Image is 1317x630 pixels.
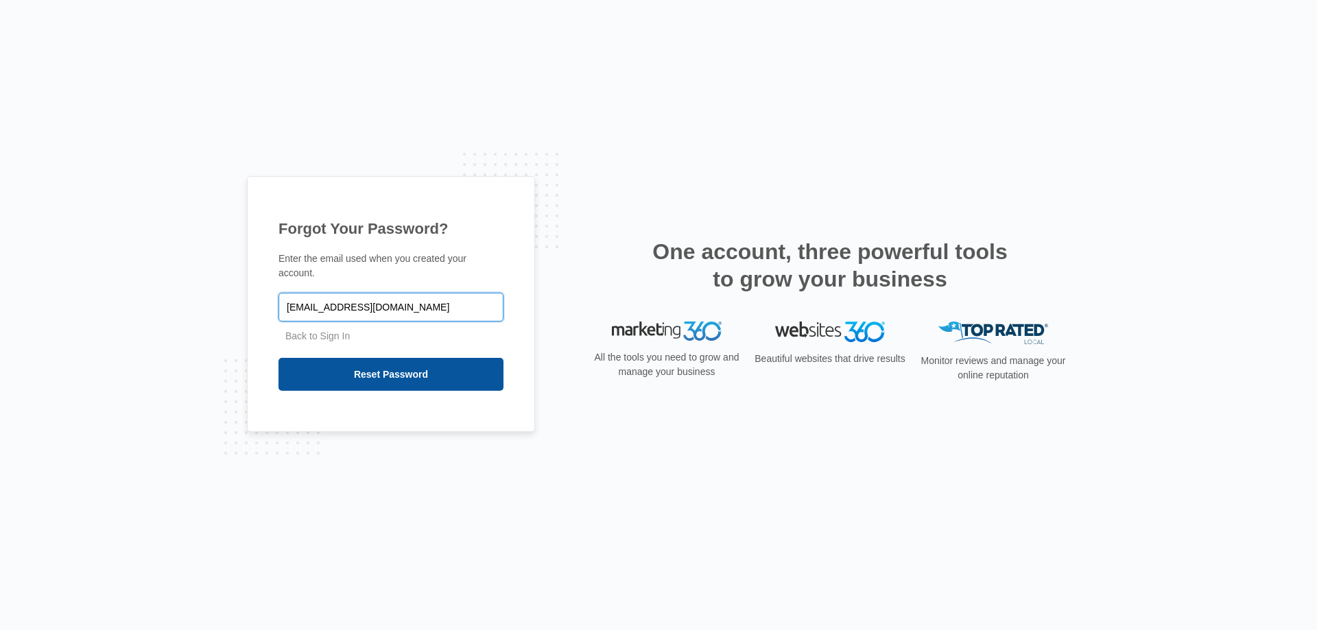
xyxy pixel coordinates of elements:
[285,330,350,341] a: Back to Sign In
[278,252,503,280] p: Enter the email used when you created your account.
[612,322,722,341] img: Marketing 360
[775,322,885,341] img: Websites 360
[278,358,503,391] input: Reset Password
[938,322,1048,344] img: Top Rated Local
[648,238,1012,293] h2: One account, three powerful tools to grow your business
[916,354,1070,383] p: Monitor reviews and manage your online reputation
[278,293,503,322] input: Email
[590,350,744,379] p: All the tools you need to grow and manage your business
[278,217,503,240] h1: Forgot Your Password?
[753,352,907,366] p: Beautiful websites that drive results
